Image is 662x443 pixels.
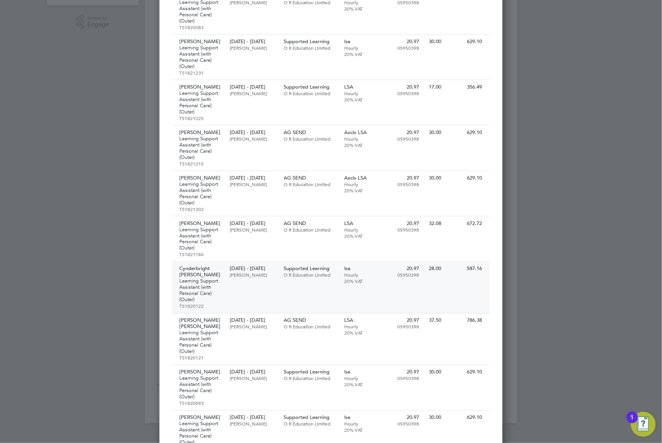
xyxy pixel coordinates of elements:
p: 20% VAT [344,5,378,12]
p: Learning Support Assistant (with Personal Care) (Outer) [180,45,222,70]
p: Hourly [344,181,378,187]
p: 629.10 [449,129,482,136]
p: [PERSON_NAME] [180,369,222,375]
div: 1 [631,417,634,427]
p: LSA [344,220,378,227]
p: Hourly [344,375,378,382]
p: Learning Support Assistant (with Personal Care) (Outer) [180,90,222,115]
p: 20% VAT [344,187,378,194]
p: [PERSON_NAME] [230,181,276,187]
p: [DATE] - [DATE] [230,38,276,45]
p: 20.97 [386,175,419,181]
p: 05950398 [386,375,419,382]
p: [PERSON_NAME] [230,324,276,330]
p: Learning Support Assistant (with Personal Care) (Outer) [180,375,222,400]
p: TS1821215 [180,160,222,167]
p: AG SEND [284,220,336,227]
p: 20% VAT [344,330,378,336]
p: LSA [344,84,378,90]
p: [PERSON_NAME] [230,45,276,51]
p: [PERSON_NAME] [180,38,222,45]
p: O R Education Limited [284,421,336,427]
p: Learning Support Assistant (with Personal Care) (Outer) [180,181,222,206]
p: Hourly [344,272,378,278]
p: Learning Support Assistant (with Personal Care) (Outer) [180,330,222,355]
p: 20.97 [386,369,419,375]
p: 05950398 [386,136,419,142]
p: 20.97 [386,415,419,421]
p: 32.08 [427,220,441,227]
p: Cynderbright [PERSON_NAME] [180,266,222,278]
p: 30.00 [427,175,441,181]
p: 629.10 [449,38,482,45]
p: [PERSON_NAME] [180,415,222,421]
p: 356.49 [449,84,482,90]
p: [PERSON_NAME] [230,227,276,233]
p: 629.10 [449,415,482,421]
p: O R Education Limited [284,181,336,187]
p: O R Education Limited [284,324,336,330]
p: [PERSON_NAME] [230,272,276,278]
p: [PERSON_NAME] [230,90,276,96]
p: 28.00 [427,266,441,272]
p: Supported Learning [284,84,336,90]
p: AG SEND [284,317,336,324]
p: TS1821202 [180,206,222,212]
p: O R Education Limited [284,90,336,96]
p: 20% VAT [344,142,378,148]
p: Hourly [344,421,378,427]
p: 30.00 [427,129,441,136]
p: lsa [344,266,378,272]
p: Axcis LSA [344,175,378,181]
p: 672.72 [449,220,482,227]
p: 37.50 [427,317,441,324]
p: Hourly [344,227,378,233]
p: 587.16 [449,266,482,272]
p: 05950398 [386,324,419,330]
p: lsa [344,38,378,45]
p: Supported Learning [284,38,336,45]
p: 20.97 [386,220,419,227]
p: 20.97 [386,317,419,324]
p: TS1820093 [180,400,222,406]
button: Open Resource Center, 1 new notification [631,412,656,437]
p: 05950398 [386,181,419,187]
p: lsa [344,415,378,421]
p: AG SEND [284,175,336,181]
p: Axcis LSA [344,129,378,136]
p: 30.00 [427,38,441,45]
p: [DATE] - [DATE] [230,129,276,136]
p: Supported Learning [284,266,336,272]
p: [PERSON_NAME] [180,220,222,227]
p: O R Education Limited [284,375,336,382]
p: Learning Support Assistant (with Personal Care) (Outer) [180,227,222,251]
p: TS1820083 [180,24,222,30]
p: O R Education Limited [284,136,336,142]
p: 05950398 [386,90,419,96]
p: 05950398 [386,227,419,233]
p: 629.10 [449,175,482,181]
p: [DATE] - [DATE] [230,220,276,227]
p: Hourly [344,90,378,96]
p: 20% VAT [344,233,378,239]
p: 20.97 [386,129,419,136]
p: [PERSON_NAME] [180,129,222,136]
p: 17.00 [427,84,441,90]
p: [PERSON_NAME] [230,375,276,382]
p: [DATE] - [DATE] [230,317,276,324]
p: TS1821186 [180,251,222,258]
p: [DATE] - [DATE] [230,84,276,90]
p: 20% VAT [344,427,378,433]
p: lsa [344,369,378,375]
p: [PERSON_NAME] [180,84,222,90]
p: TS1821231 [180,70,222,76]
p: 20% VAT [344,278,378,284]
p: [DATE] - [DATE] [230,175,276,181]
p: 20.97 [386,38,419,45]
p: [PERSON_NAME] [230,136,276,142]
p: AG SEND [284,129,336,136]
p: [DATE] - [DATE] [230,415,276,421]
p: Hourly [344,45,378,51]
p: Hourly [344,136,378,142]
p: Hourly [344,324,378,330]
